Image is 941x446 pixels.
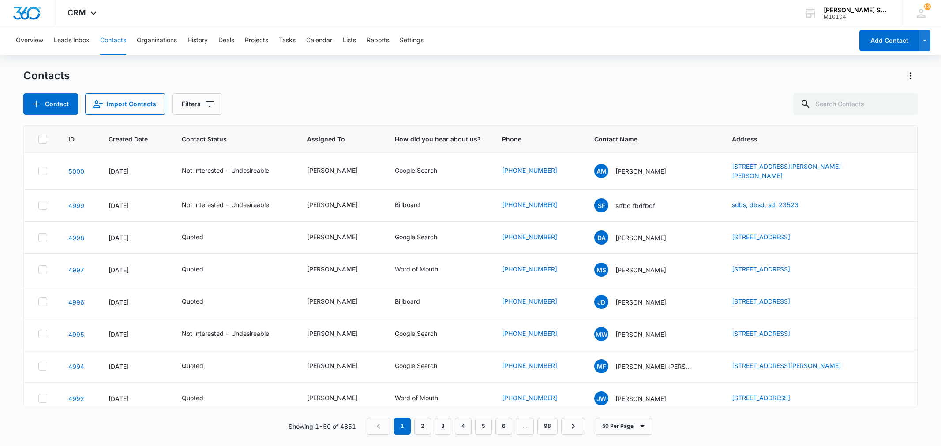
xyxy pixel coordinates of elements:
div: Billboard [395,200,420,209]
a: sdbs, dbsd, sd, 23523 [732,201,799,208]
div: [PERSON_NAME] [307,166,358,175]
div: Phone - (773) 558-9614 - Select to Edit Field [502,232,573,243]
a: Navigate to contact details page for Marlisha Wims [68,331,84,338]
a: Page 2 [414,418,431,435]
a: [STREET_ADDRESS][PERSON_NAME][PERSON_NAME] [732,163,841,179]
a: [STREET_ADDRESS][PERSON_NAME] [732,362,841,369]
div: Phone - (224) 388-0745 - Select to Edit Field [502,166,573,176]
div: Google Search [395,361,437,370]
div: [PERSON_NAME] [307,361,358,370]
div: Contact Name - Alex Mortensen - Select to Edit Field [594,164,682,178]
div: [DATE] [109,297,161,307]
a: Navigate to contact details page for srfbd fbdfbdf [68,202,84,209]
div: Contact Status - Quoted - Select to Edit Field [182,393,219,404]
div: Google Search [395,232,437,242]
input: Search Contacts [793,93,918,115]
p: [PERSON_NAME] [615,233,666,242]
p: Showing 1-50 of 4851 [289,422,356,431]
span: Contact Status [182,134,273,144]
div: Quoted [182,361,203,370]
button: Lists [343,26,356,55]
a: [STREET_ADDRESS] [732,330,790,337]
div: Phone - (281) 900-0648 - Select to Edit Field [502,200,573,211]
div: Google Search [395,166,437,175]
span: AM [594,164,608,178]
div: Word of Mouth [395,393,438,402]
div: Contact Name - Marlisha Wims - Select to Edit Field [594,327,682,341]
a: [PHONE_NUMBER] [502,232,557,242]
button: 50 Per Page [596,418,652,435]
span: Phone [502,134,560,144]
div: Assigned To - Jim McDevitt - Select to Edit Field [307,297,374,307]
button: Settings [400,26,424,55]
div: [PERSON_NAME] [307,232,358,242]
div: Phone - (773) 961-6414 - Select to Edit Field [502,329,573,339]
div: Contact Name - Madelyn Stanley - Select to Edit Field [594,263,682,277]
a: Page 6 [495,418,512,435]
div: How did you hear about us? - Google Search - Select to Edit Field [395,232,453,243]
div: Contact Status - Quoted - Select to Edit Field [182,361,219,372]
p: [PERSON_NAME] [615,297,666,307]
span: JD [594,295,608,309]
a: Page 98 [537,418,558,435]
button: Projects [245,26,268,55]
div: How did you hear about us? - Google Search - Select to Edit Field [395,166,453,176]
a: Next Page [561,418,585,435]
button: Contacts [100,26,126,55]
div: Address - 340 Marquette Ave, Calumet, Il, 60409 - Select to Edit Field [732,232,806,243]
div: [PERSON_NAME] [307,264,358,274]
div: Quoted [182,393,203,402]
div: [PERSON_NAME] [307,297,358,306]
button: Calendar [306,26,332,55]
button: Overview [16,26,43,55]
div: [DATE] [109,265,161,275]
span: JW [594,391,608,405]
span: Address [732,134,890,144]
p: [PERSON_NAME] [615,167,666,176]
a: Navigate to contact details page for Diante Adams [68,234,84,242]
span: sf [594,198,608,212]
div: Phone - (630) 362-7072 - Select to Edit Field [502,297,573,307]
button: Add Contact [859,30,919,51]
h1: Contacts [23,69,70,82]
a: Navigate to contact details page for John Wunderlich [68,395,84,402]
div: Assigned To - Brian Johnston - Select to Edit Field [307,361,374,372]
a: Navigate to contact details page for Jeffrey Delapaz [68,298,84,306]
a: [PHONE_NUMBER] [502,361,557,370]
button: Leads Inbox [54,26,90,55]
div: [DATE] [109,167,161,176]
div: Quoted [182,232,203,242]
div: Contact Name - Diante Adams - Select to Edit Field [594,230,682,245]
p: [PERSON_NAME] [615,265,666,275]
a: [PHONE_NUMBER] [502,297,557,306]
button: Reports [367,26,389,55]
button: Organizations [137,26,177,55]
div: Quoted [182,297,203,306]
div: Address - 2925 NORTHCREEK DRIVE, Woodridge, IL, 60517 - Select to Edit Field [732,393,806,404]
p: [PERSON_NAME] [615,394,666,403]
p: srfbd fbdfbdf [615,201,655,210]
div: Contact Status - Not Interested - Undesireable - Select to Edit Field [182,200,285,211]
button: Deals [218,26,234,55]
a: [PHONE_NUMBER] [502,393,557,402]
div: Contact Name - Jeffrey Delapaz - Select to Edit Field [594,295,682,309]
div: Contact Status - Quoted - Select to Edit Field [182,297,219,307]
div: Assigned To - Brian Johnston - Select to Edit Field [307,264,374,275]
a: [PHONE_NUMBER] [502,166,557,175]
div: Word of Mouth [395,264,438,274]
div: How did you hear about us? - Word of Mouth - Select to Edit Field [395,264,454,275]
a: Navigate to contact details page for Madelyn Stanley [68,266,84,274]
div: Contact Status - Not Interested - Undesireable - Select to Edit Field [182,329,285,339]
span: CRM [67,8,86,17]
a: Page 3 [435,418,451,435]
a: [PHONE_NUMBER] [502,264,557,274]
a: [PHONE_NUMBER] [502,200,557,209]
span: DA [594,230,608,245]
a: [STREET_ADDRESS] [732,394,790,401]
button: Import Contacts [85,93,165,115]
div: notifications count [924,3,931,10]
div: Contact Name - srfbd fbdfbdf - Select to Edit Field [594,198,671,212]
div: [DATE] [109,233,161,242]
div: [PERSON_NAME] [307,329,358,338]
a: Page 4 [455,418,472,435]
